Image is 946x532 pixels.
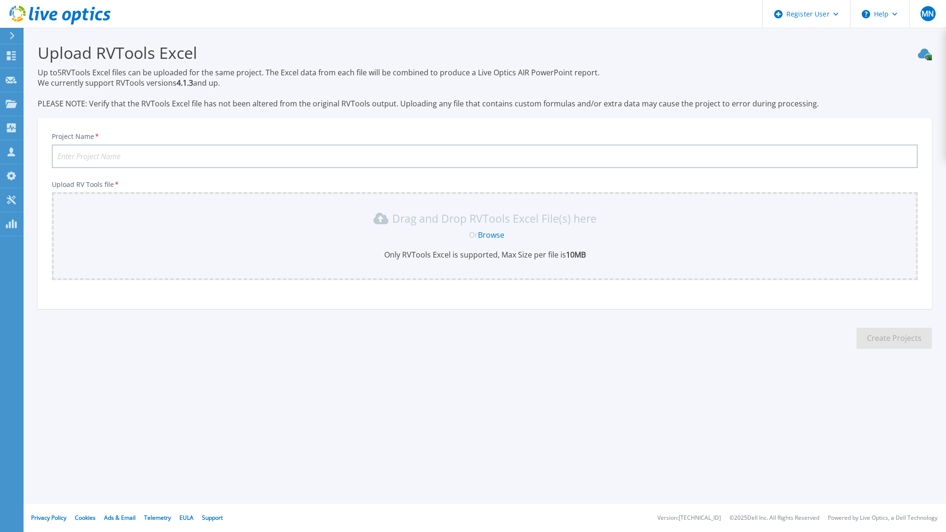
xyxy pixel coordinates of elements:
b: 10MB [566,250,586,260]
a: Cookies [75,514,96,522]
strong: 4.1.3 [177,78,193,88]
input: Enter Project Name [52,145,918,168]
a: Telemetry [144,514,171,522]
p: Drag and Drop RVTools Excel File(s) here [392,214,597,223]
a: Browse [478,230,504,240]
li: Powered by Live Optics, a Dell Technology [828,515,938,521]
label: Project Name [52,133,100,140]
a: Ads & Email [104,514,136,522]
p: Upload RV Tools file [52,181,918,188]
li: © 2025 Dell Inc. All Rights Reserved [729,515,819,521]
li: Version: [TECHNICAL_ID] [657,515,721,521]
a: Support [202,514,223,522]
span: MN [922,10,934,17]
div: Drag and Drop RVTools Excel File(s) here OrBrowseOnly RVTools Excel is supported, Max Size per fi... [57,211,912,260]
a: Privacy Policy [31,514,66,522]
a: EULA [179,514,194,522]
p: Only RVTools Excel is supported, Max Size per file is [57,250,912,260]
h3: Upload RVTools Excel [38,42,932,64]
span: Or [469,230,478,240]
button: Create Projects [857,328,932,349]
p: Up to 5 RVTools Excel files can be uploaded for the same project. The Excel data from each file w... [38,67,932,109]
